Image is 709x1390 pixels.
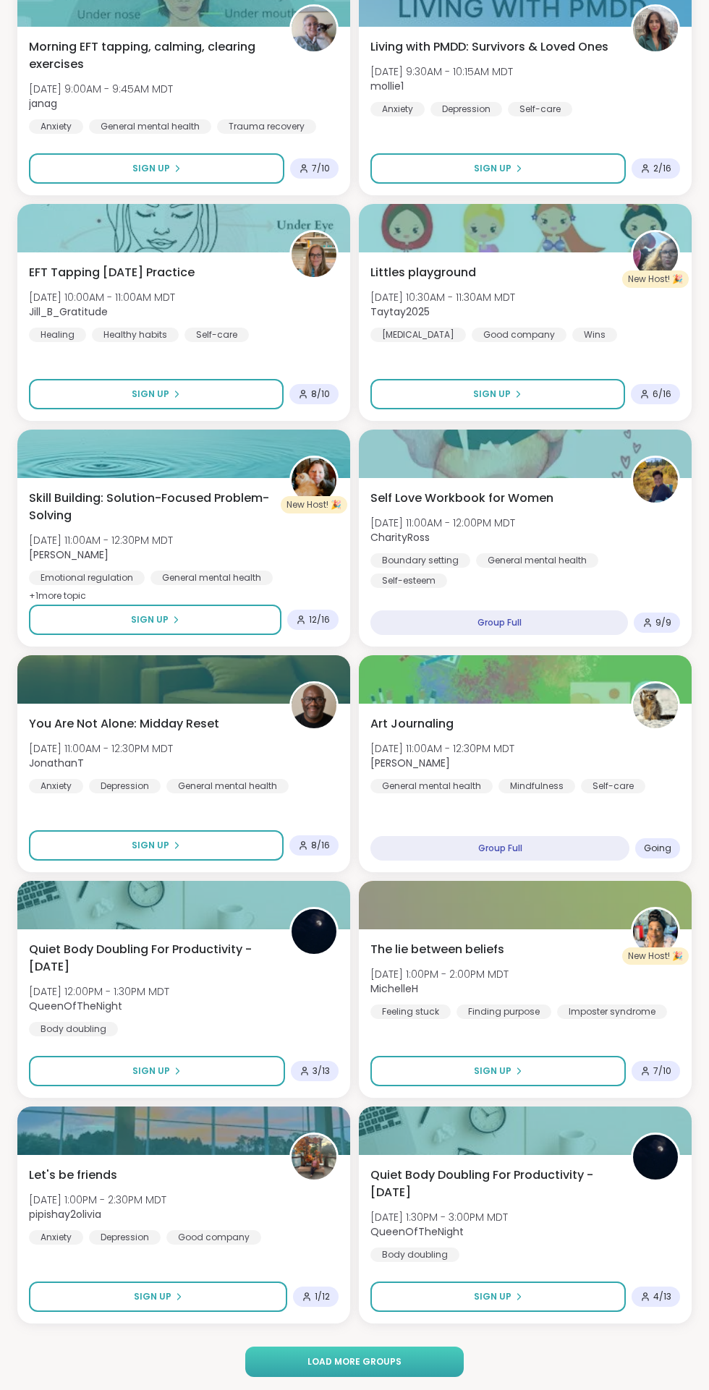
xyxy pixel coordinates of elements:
span: 2 / 16 [653,163,671,174]
img: MichelleH [633,909,678,954]
img: janag [292,7,336,51]
div: General mental health [89,119,211,134]
span: 4 / 13 [653,1291,671,1302]
button: Sign Up [29,1056,285,1086]
div: Depression [430,102,502,116]
button: Sign Up [29,379,284,409]
div: General mental health [370,779,493,793]
div: Trauma recovery [217,119,316,134]
img: QueenOfTheNight [292,909,336,954]
img: pipishay2olivia [292,1135,336,1180]
b: QueenOfTheNight [370,1224,464,1239]
span: [DATE] 11:00AM - 12:30PM MDT [29,533,173,547]
div: Body doubling [370,1248,459,1262]
button: Sign Up [370,379,625,409]
div: Healing [29,328,86,342]
span: Sign Up [474,1065,511,1078]
span: [DATE] 1:00PM - 2:00PM MDT [370,967,509,981]
img: Taytay2025 [633,232,678,277]
img: LuAnn [292,458,336,503]
span: Quiet Body Doubling For Productivity - [DATE] [370,1167,615,1201]
span: Self Love Workbook for Women [370,490,553,507]
span: Sign Up [474,1290,511,1303]
span: EFT Tapping [DATE] Practice [29,264,195,281]
span: Art Journaling [370,715,454,733]
div: Feeling stuck [370,1005,451,1019]
span: Sign Up [134,1290,171,1303]
span: 9 / 9 [655,617,671,628]
span: Skill Building: Solution-Focused Problem-Solving [29,490,273,524]
div: Self-care [581,779,645,793]
span: 3 / 13 [313,1065,330,1077]
div: New Host! 🎉 [622,270,689,288]
span: [DATE] 1:30PM - 3:00PM MDT [370,1210,508,1224]
div: Body doubling [29,1022,118,1036]
span: Littles playground [370,264,476,281]
b: [PERSON_NAME] [29,547,109,562]
div: New Host! 🎉 [622,947,689,965]
div: Finding purpose [457,1005,551,1019]
button: Sign Up [29,153,284,184]
span: Sign Up [131,613,169,626]
div: Emotional regulation [29,571,145,585]
span: Quiet Body Doubling For Productivity - [DATE] [29,941,273,976]
span: Sign Up [132,162,170,175]
b: JonathanT [29,756,84,770]
div: New Host! 🎉 [281,496,347,513]
img: CharityRoss [633,458,678,503]
div: Healthy habits [92,328,179,342]
img: spencer [633,683,678,728]
div: Imposter syndrome [557,1005,667,1019]
button: Load more groups [245,1347,464,1377]
div: Anxiety [370,102,425,116]
span: Sign Up [474,162,511,175]
span: [DATE] 1:00PM - 2:30PM MDT [29,1193,166,1207]
span: [DATE] 12:00PM - 1:30PM MDT [29,984,169,999]
img: JonathanT [292,683,336,728]
b: Jill_B_Gratitude [29,304,108,319]
span: Load more groups [307,1355,402,1368]
span: 7 / 10 [312,163,330,174]
span: [DATE] 10:00AM - 11:00AM MDT [29,290,175,304]
button: Sign Up [29,830,284,861]
b: pipishay2olivia [29,1207,101,1221]
span: [DATE] 11:00AM - 12:00PM MDT [370,516,515,530]
div: Wins [572,328,617,342]
div: Group Full [370,836,629,861]
span: 8 / 10 [311,388,330,400]
b: Taytay2025 [370,304,430,319]
div: General mental health [476,553,598,568]
b: QueenOfTheNight [29,999,122,1013]
span: [DATE] 9:00AM - 9:45AM MDT [29,82,173,96]
span: 6 / 16 [653,388,671,400]
span: Let's be friends [29,1167,117,1184]
span: You Are Not Alone: Midday Reset [29,715,219,733]
span: 8 / 16 [311,840,330,851]
button: Sign Up [29,605,281,635]
button: Sign Up [370,1282,626,1312]
b: MichelleH [370,981,418,996]
img: Jill_B_Gratitude [292,232,336,277]
div: Boundary setting [370,553,470,568]
span: 7 / 10 [653,1065,671,1077]
div: Self-care [508,102,572,116]
b: CharityRoss [370,530,430,545]
span: Sign Up [132,388,169,401]
b: janag [29,96,57,111]
div: Anxiety [29,779,83,793]
span: Sign Up [473,388,511,401]
div: Mindfulness [498,779,575,793]
span: Morning EFT tapping, calming, clearing exercises [29,38,273,73]
div: Good company [166,1230,261,1245]
span: Living with PMDD: Survivors & Loved Ones [370,38,608,56]
div: Self-care [184,328,249,342]
button: Sign Up [370,153,626,184]
div: Anxiety [29,1230,83,1245]
span: [DATE] 9:30AM - 10:15AM MDT [370,64,513,79]
div: Good company [472,328,566,342]
button: Sign Up [29,1282,287,1312]
span: [DATE] 11:00AM - 12:30PM MDT [29,741,173,756]
span: Sign Up [132,1065,170,1078]
div: Anxiety [29,119,83,134]
div: Self-esteem [370,574,447,588]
